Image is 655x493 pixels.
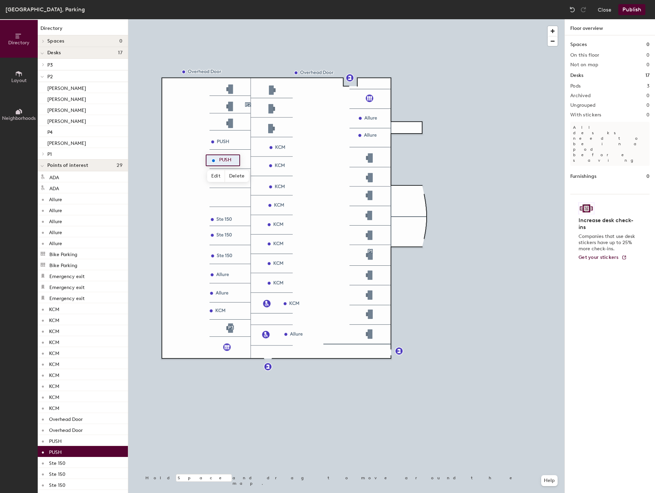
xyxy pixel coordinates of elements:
button: Publish [618,4,645,15]
p: Bike Parking [49,261,77,268]
button: Help [541,475,558,486]
span: Points of interest [47,163,88,168]
p: KCM [49,316,59,323]
img: Redo [580,6,587,13]
p: Allure [49,206,62,214]
p: ADA [49,173,59,181]
p: Allure [49,195,62,203]
p: KCM [49,392,59,400]
p: [PERSON_NAME] [47,138,86,146]
a: Get your stickers [579,255,627,261]
h1: 0 [646,173,650,180]
p: Emergency exit [49,272,85,279]
h2: 3 [647,83,650,89]
h4: Increase desk check-ins [579,217,637,231]
p: Allure [49,217,62,225]
h2: 0 [646,53,650,58]
p: ADA [49,184,59,192]
span: Directory [8,40,29,46]
p: Allure [49,228,62,236]
p: PUSH [49,447,62,455]
h2: Not on map [570,62,598,68]
span: Get your stickers [579,254,619,260]
img: Sticker logo [579,203,594,214]
span: Layout [11,78,27,83]
p: Ste 150 [49,480,65,488]
h2: On this floor [570,53,599,58]
h1: Directory [38,25,128,35]
h1: 17 [645,72,650,79]
p: KCM [49,370,59,378]
h2: Archived [570,93,591,99]
h1: Furnishings [570,173,596,180]
p: Allure [49,239,62,246]
div: [GEOGRAPHIC_DATA], Parking [5,5,85,14]
p: Bike Parking [49,250,77,257]
span: P3 [47,62,53,68]
img: Undo [569,6,576,13]
p: PUSH [49,436,62,444]
h1: Spaces [570,41,587,48]
p: All desks need to be in a pod before saving [570,122,650,166]
p: [PERSON_NAME] [47,94,86,102]
p: KCM [49,359,59,367]
h2: Ungrouped [570,103,596,108]
p: [PERSON_NAME] [47,116,86,124]
p: [PERSON_NAME] [47,83,86,91]
p: KCM [49,305,59,312]
p: KCM [49,348,59,356]
h1: Floor overview [565,19,655,35]
p: [PERSON_NAME] [47,105,86,113]
span: P1 [47,151,52,157]
h1: 0 [646,41,650,48]
span: Edit [207,170,225,182]
span: Delete [225,170,249,182]
p: KCM [49,326,59,334]
p: KCM [49,381,59,389]
p: Ste 150 [49,469,65,477]
h2: 0 [646,112,650,118]
span: 17 [118,50,122,56]
h1: Desks [570,72,583,79]
p: Emergency exit [49,283,85,290]
span: P2 [47,74,53,80]
span: 0 [119,38,122,44]
p: KCM [49,403,59,411]
span: 29 [117,163,122,168]
h2: 0 [646,62,650,68]
p: Companies that use desk stickers have up to 25% more check-ins. [579,233,637,252]
button: Close [598,4,611,15]
h2: With stickers [570,112,602,118]
span: Spaces [47,38,64,44]
h2: Pods [570,83,581,89]
span: Neighborhoods [2,115,36,121]
p: KCM [49,337,59,345]
h2: 0 [646,103,650,108]
p: Overhead Door [49,414,83,422]
span: Desks [47,50,61,56]
h2: 0 [646,93,650,99]
p: P4 [47,127,52,135]
p: Overhead Door [49,425,83,433]
p: Ste 150 [49,458,65,466]
p: Emergency exit [49,294,85,301]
